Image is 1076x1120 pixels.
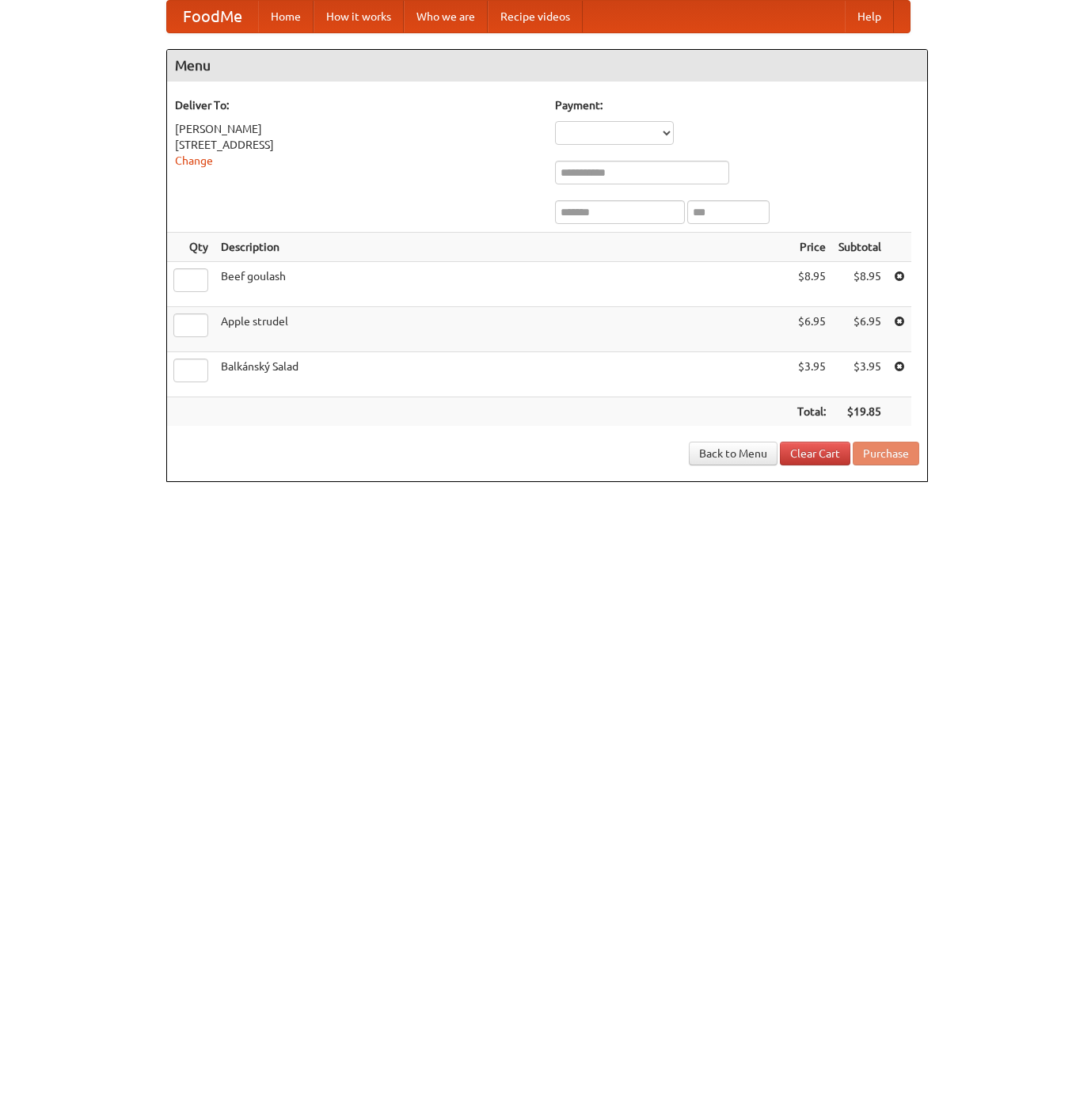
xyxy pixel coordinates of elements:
[791,307,832,352] td: $6.95
[832,307,888,352] td: $6.95
[175,97,539,113] h5: Deliver To:
[175,154,213,167] a: Change
[791,352,832,397] td: $3.95
[853,442,919,465] button: Purchase
[780,442,850,465] a: Clear Cart
[314,1,404,32] a: How it works
[832,233,888,262] th: Subtotal
[791,262,832,307] td: $8.95
[175,137,539,153] div: [STREET_ADDRESS]
[689,442,778,465] a: Back to Menu
[555,97,919,113] h5: Payment:
[167,50,927,82] h4: Menu
[167,233,215,262] th: Qty
[832,262,888,307] td: $8.95
[215,233,791,262] th: Description
[167,1,258,32] a: FoodMe
[175,121,539,137] div: [PERSON_NAME]
[488,1,583,32] a: Recipe videos
[258,1,314,32] a: Home
[791,233,832,262] th: Price
[215,352,791,397] td: Balkánský Salad
[215,262,791,307] td: Beef goulash
[832,397,888,427] th: $19.85
[832,352,888,397] td: $3.95
[215,307,791,352] td: Apple strudel
[845,1,894,32] a: Help
[791,397,832,427] th: Total:
[404,1,488,32] a: Who we are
